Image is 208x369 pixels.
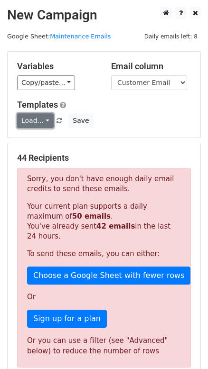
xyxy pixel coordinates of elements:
[141,33,201,40] a: Daily emails left: 8
[72,212,111,221] strong: 50 emails
[17,153,191,163] h5: 44 Recipients
[111,61,191,72] h5: Email column
[27,202,181,241] p: Your current plan supports a daily maximum of . You've already sent in the last 24 hours.
[27,249,181,259] p: To send these emails, you can either:
[27,174,181,194] p: Sorry, you don't have enough daily email credits to send these emails.
[68,113,93,128] button: Save
[96,222,135,231] strong: 42 emails
[141,31,201,42] span: Daily emails left: 8
[50,33,111,40] a: Maintenance Emails
[27,310,107,328] a: Sign up for a plan
[17,100,58,110] a: Templates
[17,61,97,72] h5: Variables
[27,292,181,302] p: Or
[27,335,181,357] div: Or you can use a filter (see "Advanced" below) to reduce the number of rows
[27,267,190,285] a: Choose a Google Sheet with fewer rows
[17,113,54,128] a: Load...
[17,75,75,90] a: Copy/paste...
[7,33,111,40] small: Google Sheet:
[161,323,208,369] iframe: Chat Widget
[7,7,201,23] h2: New Campaign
